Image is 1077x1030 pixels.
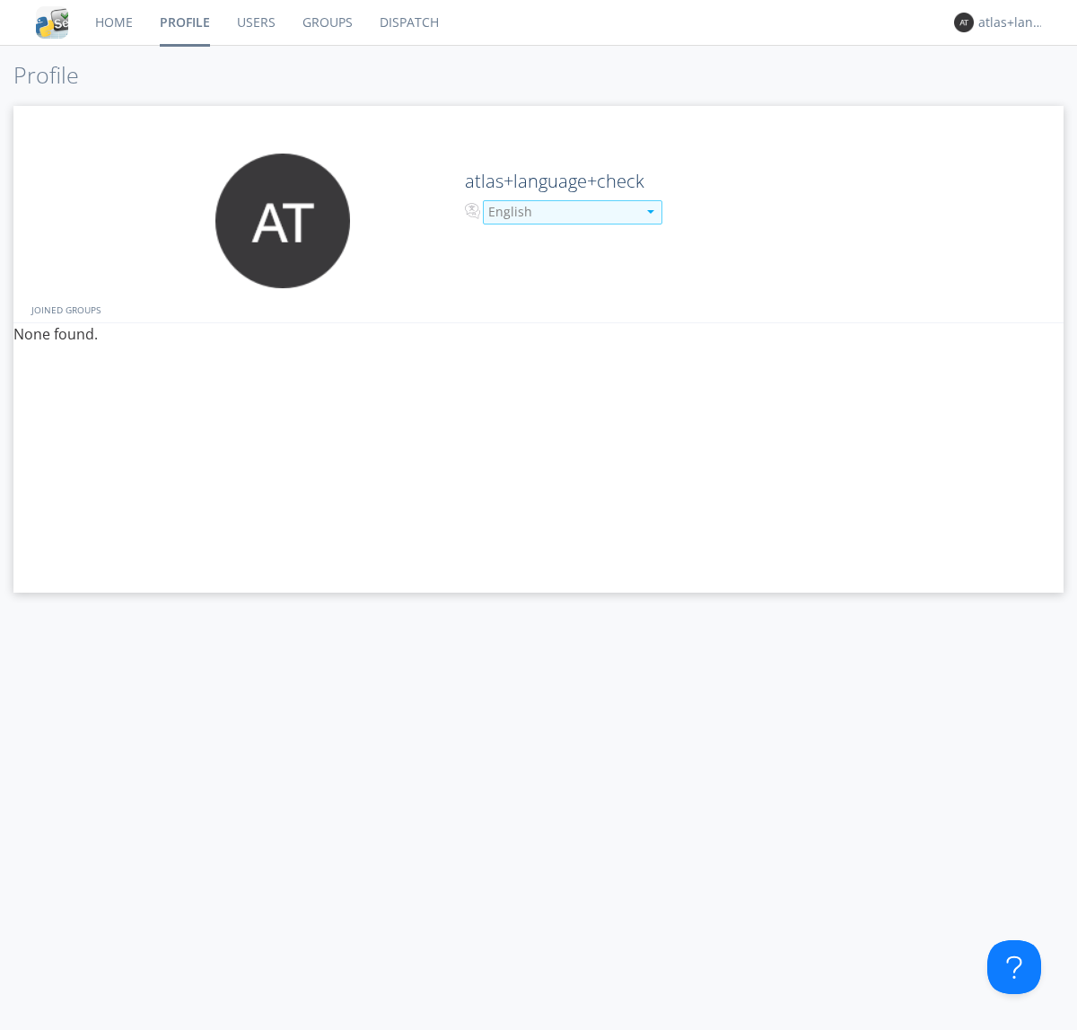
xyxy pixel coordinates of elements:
p: None found. [13,323,1064,347]
img: caret-down-sm.svg [647,210,654,214]
div: English [488,203,636,221]
img: 373638.png [954,13,974,32]
img: 373638.png [215,154,350,288]
iframe: Toggle Customer Support [987,940,1041,994]
div: JOINED GROUPS [27,296,1059,322]
h1: Profile [13,63,1064,88]
h2: atlas+language+check [465,172,963,191]
img: cddb5a64eb264b2086981ab96f4c1ba7 [36,6,68,39]
img: In groups with Translation enabled, your messages will be automatically translated to and from th... [465,200,483,222]
div: atlas+language+check [978,13,1046,31]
